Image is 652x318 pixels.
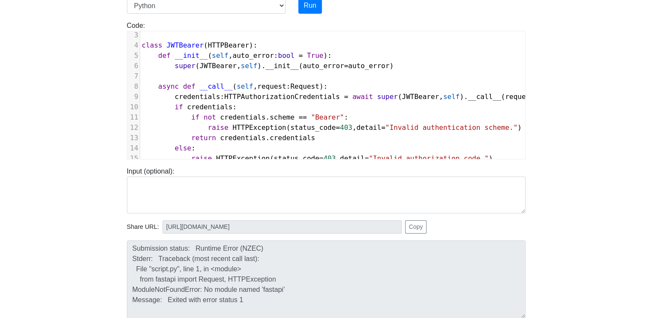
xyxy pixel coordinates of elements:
[237,82,253,90] span: self
[385,123,517,132] span: "Invalid authentication scheme."
[142,154,493,162] span: ( , )
[191,154,212,162] span: raise
[224,93,340,101] span: HTTPAuthorizationCredentials
[175,62,195,70] span: super
[187,103,232,111] span: credentials
[303,62,344,70] span: auto_error
[142,41,258,49] span: ( ):
[142,62,394,70] span: ( , ). ( )
[142,82,328,90] span: ( , : ):
[142,113,349,121] span: . :
[175,144,192,152] span: else
[340,154,365,162] span: detail
[127,40,140,51] div: 4
[270,113,294,121] span: scheme
[216,154,270,162] span: HTTPException
[307,51,324,60] span: True
[348,62,389,70] span: auto_error
[278,51,294,60] span: bool
[142,123,522,132] span: ( , )
[191,134,216,142] span: return
[120,21,532,159] div: Code:
[127,222,159,232] span: Share URL:
[127,71,140,81] div: 7
[158,82,179,90] span: async
[127,102,140,112] div: 10
[266,62,299,70] span: __init__
[208,41,249,49] span: HTTPBearer
[232,123,286,132] span: HTTPException
[142,41,162,49] span: class
[142,134,315,142] span: .
[274,154,319,162] span: status_code
[336,123,340,132] span: =
[369,154,488,162] span: "Invalid authorization code."
[340,123,352,132] span: 403
[208,123,228,132] span: raise
[175,103,183,111] span: if
[290,123,336,132] span: status_code
[142,93,538,101] span: : ( , ). ( )
[241,62,258,70] span: self
[344,62,349,70] span: =
[142,103,237,111] span: :
[166,41,204,49] span: JWTBearer
[323,154,336,162] span: 403
[443,93,460,101] span: self
[344,93,349,101] span: =
[127,81,140,92] div: 8
[377,93,398,101] span: super
[299,113,307,121] span: ==
[204,113,216,121] span: not
[352,93,373,101] span: await
[142,51,332,60] span: ( , : ):
[127,30,140,40] div: 3
[212,51,228,60] span: self
[356,123,381,132] span: detail
[127,112,140,123] div: 11
[120,166,532,213] div: Input (optional):
[311,113,344,121] span: "Bearer"
[127,51,140,61] div: 5
[505,93,534,101] span: request
[158,51,171,60] span: def
[270,134,315,142] span: credentials
[175,51,208,60] span: __init__
[175,93,220,101] span: credentials
[290,82,319,90] span: Request
[220,113,266,121] span: credentials
[381,123,385,132] span: =
[468,93,501,101] span: __call__
[142,144,195,152] span: :
[127,92,140,102] div: 9
[127,133,140,143] div: 13
[257,82,286,90] span: request
[405,220,427,234] button: Copy
[199,62,237,70] span: JWTBearer
[365,154,369,162] span: =
[127,153,140,164] div: 15
[183,82,195,90] span: def
[232,51,273,60] span: auto_error
[162,220,402,234] input: No share available yet
[402,93,439,101] span: JWTBearer
[299,51,303,60] span: =
[127,61,140,71] div: 6
[127,143,140,153] div: 14
[220,134,266,142] span: credentials
[127,123,140,133] div: 12
[191,113,199,121] span: if
[199,82,232,90] span: __call__
[319,154,324,162] span: =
